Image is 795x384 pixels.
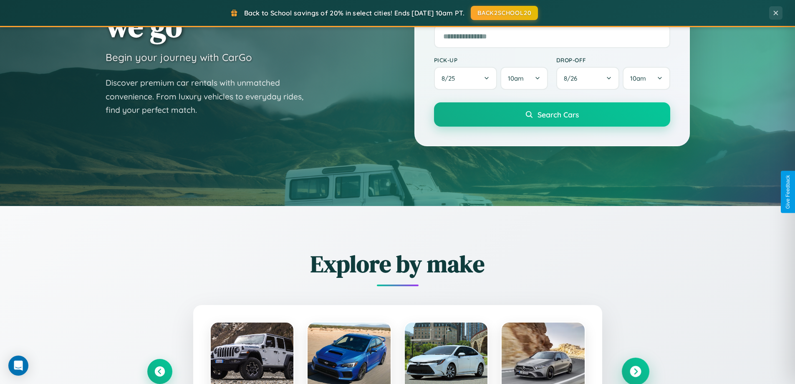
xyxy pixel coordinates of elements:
span: 8 / 25 [442,74,459,82]
p: Discover premium car rentals with unmatched convenience. From luxury vehicles to everyday rides, ... [106,76,314,117]
button: 10am [623,67,670,90]
label: Drop-off [556,56,670,64]
span: 10am [508,74,524,82]
div: Open Intercom Messenger [8,356,28,376]
span: 10am [630,74,646,82]
div: Give Feedback [785,175,791,209]
button: 8/26 [556,67,620,90]
button: 10am [500,67,548,90]
span: Search Cars [538,110,579,119]
h2: Explore by make [147,248,648,280]
h3: Begin your journey with CarGo [106,51,252,64]
button: 8/25 [434,67,497,90]
span: 8 / 26 [564,74,581,82]
span: Back to School savings of 20% in select cities! Ends [DATE] 10am PT. [244,9,464,17]
button: Search Cars [434,102,670,127]
button: BACK2SCHOOL20 [471,6,538,20]
label: Pick-up [434,56,548,64]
